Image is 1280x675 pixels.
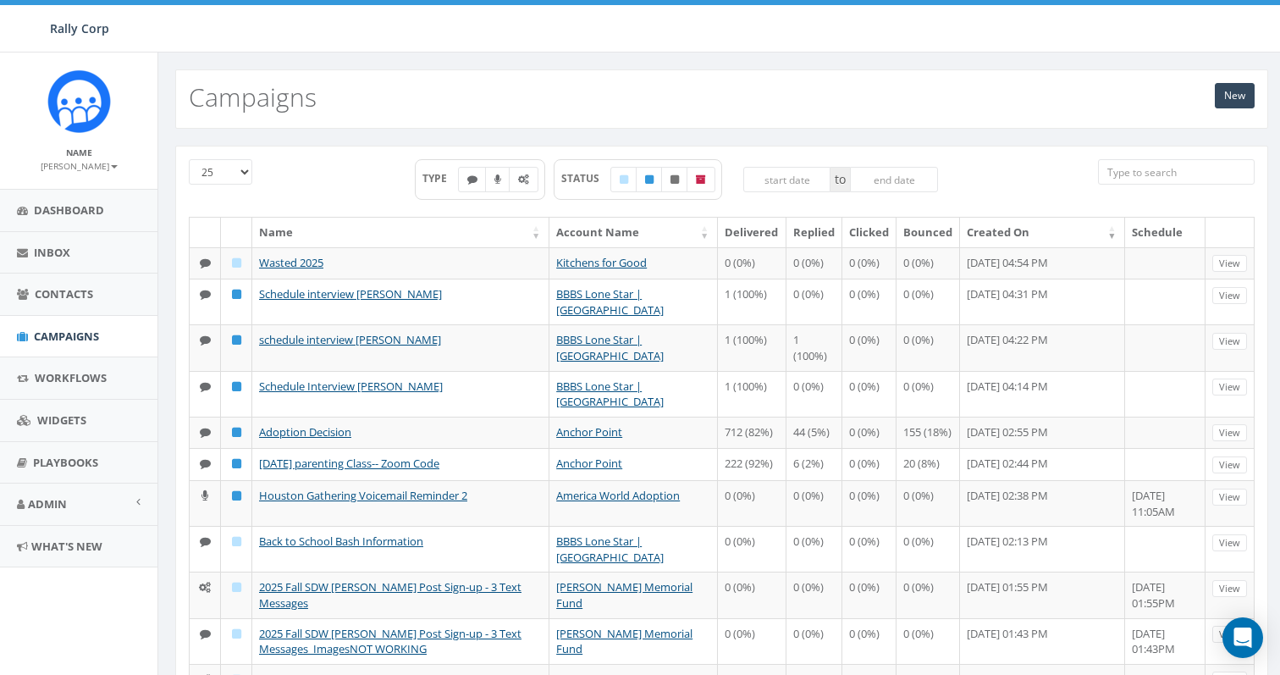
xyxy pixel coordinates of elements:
[259,379,443,394] a: Schedule Interview [PERSON_NAME]
[1212,287,1247,305] a: View
[28,496,67,512] span: Admin
[1222,617,1263,658] div: Open Intercom Messenger
[786,618,843,664] td: 0 (0%)
[458,167,487,192] label: Text SMS
[252,218,549,247] th: Name: activate to sort column ascending
[960,324,1125,370] td: [DATE] 04:22 PM
[556,579,692,611] a: [PERSON_NAME] Memorial Fund
[232,335,241,346] i: Published
[960,448,1125,480] td: [DATE] 02:44 PM
[259,534,423,549] a: Back to School Bash Information
[718,448,786,480] td: 222 (92%)
[1215,83,1255,108] a: New
[1212,255,1247,273] a: View
[786,417,843,449] td: 44 (5%)
[786,218,843,247] th: Replied
[1212,333,1247,351] a: View
[200,257,211,268] i: Text SMS
[850,167,938,192] input: end date
[1125,218,1206,247] th: Schedule
[897,324,960,370] td: 0 (0%)
[35,370,107,385] span: Workflows
[718,247,786,279] td: 0 (0%)
[34,202,104,218] span: Dashboard
[620,174,628,185] i: Draft
[960,371,1125,417] td: [DATE] 04:14 PM
[718,324,786,370] td: 1 (100%)
[259,579,521,611] a: 2025 Fall SDW [PERSON_NAME] Post Sign-up - 3 Text Messages
[687,167,715,192] label: Archived
[960,247,1125,279] td: [DATE] 04:54 PM
[201,490,208,501] i: Ringless Voice Mail
[556,379,664,410] a: BBBS Lone Star | [GEOGRAPHIC_DATA]
[1212,534,1247,552] a: View
[494,174,501,185] i: Ringless Voice Mail
[1098,159,1255,185] input: Type to search
[1125,618,1206,664] td: [DATE] 01:43PM
[259,488,467,503] a: Houston Gathering Voicemail Reminder 2
[556,332,664,363] a: BBBS Lone Star | [GEOGRAPHIC_DATA]
[41,158,118,173] a: [PERSON_NAME]
[200,381,211,392] i: Text SMS
[960,417,1125,449] td: [DATE] 02:55 PM
[670,174,679,185] i: Unpublished
[842,417,897,449] td: 0 (0%)
[897,218,960,247] th: Bounced
[842,218,897,247] th: Clicked
[549,218,718,247] th: Account Name: activate to sort column ascending
[897,526,960,572] td: 0 (0%)
[556,488,680,503] a: America World Adoption
[786,371,843,417] td: 0 (0%)
[897,480,960,526] td: 0 (0%)
[960,572,1125,617] td: [DATE] 01:55 PM
[718,279,786,324] td: 1 (100%)
[786,324,843,370] td: 1 (100%)
[232,381,241,392] i: Published
[422,171,459,185] span: TYPE
[842,448,897,480] td: 0 (0%)
[1212,489,1247,506] a: View
[786,526,843,572] td: 0 (0%)
[842,324,897,370] td: 0 (0%)
[509,167,538,192] label: Automated Message
[518,174,529,185] i: Automated Message
[189,83,317,111] h2: Campaigns
[718,371,786,417] td: 1 (100%)
[200,335,211,346] i: Text SMS
[718,218,786,247] th: Delivered
[232,257,241,268] i: Draft
[830,167,850,192] span: to
[897,371,960,417] td: 0 (0%)
[259,626,521,657] a: 2025 Fall SDW [PERSON_NAME] Post Sign-up - 3 Text Messages_ImagesNOT WORKING
[232,458,241,469] i: Published
[718,618,786,664] td: 0 (0%)
[897,279,960,324] td: 0 (0%)
[200,628,211,639] i: Text SMS
[467,174,477,185] i: Text SMS
[786,247,843,279] td: 0 (0%)
[259,255,323,270] a: Wasted 2025
[842,618,897,664] td: 0 (0%)
[786,572,843,617] td: 0 (0%)
[200,427,211,438] i: Text SMS
[232,628,241,639] i: Draft
[232,582,241,593] i: Draft
[41,160,118,172] small: [PERSON_NAME]
[1212,379,1247,396] a: View
[645,174,654,185] i: Published
[259,286,442,302] a: Schedule interview [PERSON_NAME]
[35,286,93,302] span: Contacts
[1212,580,1247,598] a: View
[1212,626,1247,644] a: View
[786,448,843,480] td: 6 (2%)
[743,167,831,192] input: start date
[200,289,211,300] i: Text SMS
[556,626,692,657] a: [PERSON_NAME] Memorial Fund
[33,455,98,470] span: Playbooks
[842,371,897,417] td: 0 (0%)
[31,539,102,554] span: What's New
[960,218,1125,247] th: Created On: activate to sort column ascending
[842,572,897,617] td: 0 (0%)
[200,458,211,469] i: Text SMS
[556,255,647,270] a: Kitchens for Good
